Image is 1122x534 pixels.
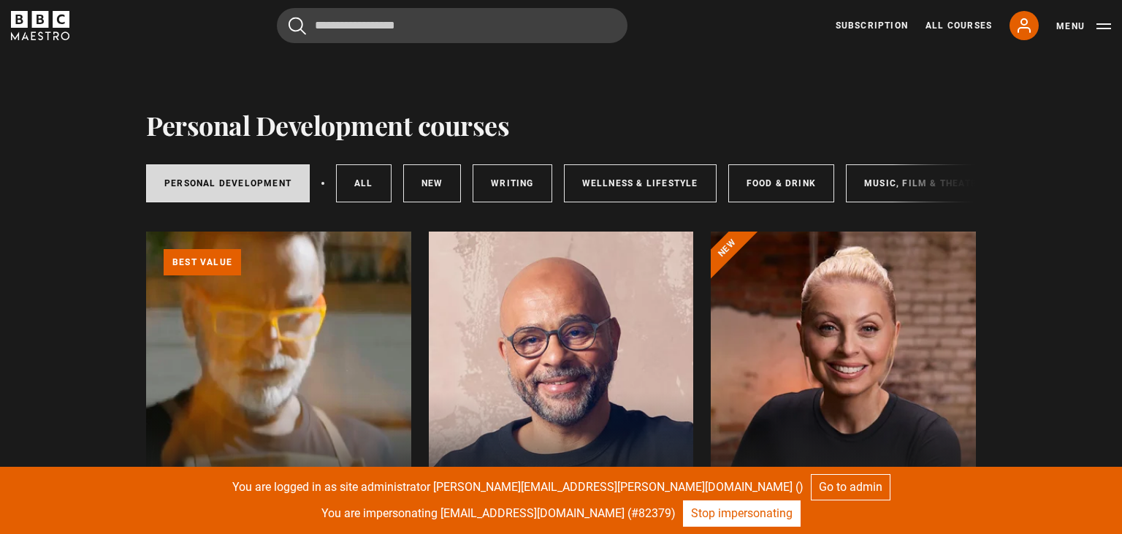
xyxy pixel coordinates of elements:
[289,17,306,35] button: Submit the search query
[403,164,462,202] a: New
[811,474,890,500] a: Go to admin
[146,110,509,140] h1: Personal Development courses
[1056,19,1111,34] button: Toggle navigation
[164,249,241,275] p: Best value
[146,164,310,202] a: Personal Development
[564,164,717,202] a: Wellness & Lifestyle
[11,11,69,40] svg: BBC Maestro
[836,19,908,32] a: Subscription
[926,19,992,32] a: All Courses
[846,164,1001,202] a: Music, Film & Theatre
[473,164,552,202] a: Writing
[728,164,834,202] a: Food & Drink
[683,500,801,527] a: Stop impersonating
[336,164,392,202] a: All
[277,8,627,43] input: Search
